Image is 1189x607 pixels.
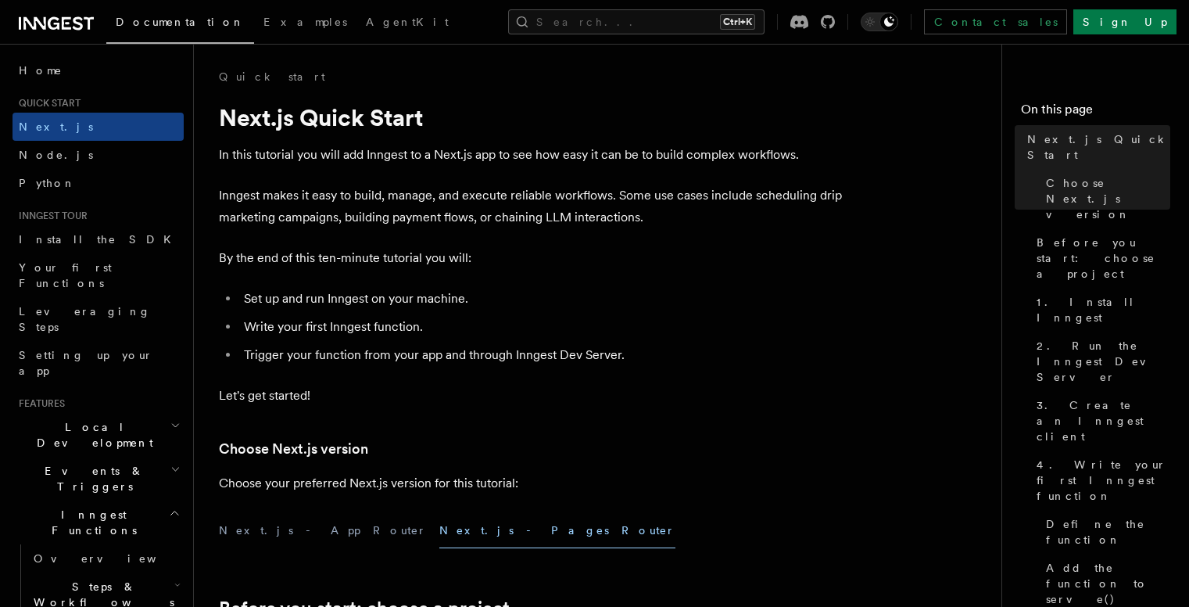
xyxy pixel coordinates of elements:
[1021,125,1170,169] a: Next.js Quick Start
[1030,391,1170,451] a: 3. Create an Inngest client
[1037,294,1170,325] span: 1. Install Inngest
[1021,100,1170,125] h4: On this page
[1037,338,1170,385] span: 2. Run the Inngest Dev Server
[219,385,844,407] p: Let's get started!
[924,9,1067,34] a: Contact sales
[1046,560,1170,607] span: Add the function to serve()
[13,501,184,544] button: Inngest Functions
[508,9,765,34] button: Search...Ctrl+K
[19,120,93,133] span: Next.js
[34,552,195,565] span: Overview
[106,5,254,44] a: Documentation
[13,210,88,222] span: Inngest tour
[263,16,347,28] span: Examples
[19,233,181,246] span: Install the SDK
[13,169,184,197] a: Python
[19,261,112,289] span: Your first Functions
[366,16,449,28] span: AgentKit
[1046,175,1170,222] span: Choose Next.js version
[27,544,184,573] a: Overview
[13,413,184,457] button: Local Development
[356,5,458,42] a: AgentKit
[19,305,151,333] span: Leveraging Steps
[439,513,675,548] button: Next.js - Pages Router
[239,288,844,310] li: Set up and run Inngest on your machine.
[13,56,184,84] a: Home
[1027,131,1170,163] span: Next.js Quick Start
[1037,235,1170,282] span: Before you start: choose a project
[720,14,755,30] kbd: Ctrl+K
[219,472,844,494] p: Choose your preferred Next.js version for this tutorial:
[13,141,184,169] a: Node.js
[219,103,844,131] h1: Next.js Quick Start
[13,507,169,538] span: Inngest Functions
[1037,397,1170,444] span: 3. Create an Inngest client
[13,341,184,385] a: Setting up your app
[13,397,65,410] span: Features
[19,149,93,161] span: Node.js
[13,97,81,110] span: Quick start
[13,297,184,341] a: Leveraging Steps
[13,457,184,501] button: Events & Triggers
[13,253,184,297] a: Your first Functions
[1030,228,1170,288] a: Before you start: choose a project
[1030,451,1170,510] a: 4. Write your first Inngest function
[19,63,63,78] span: Home
[19,177,76,189] span: Python
[239,344,844,366] li: Trigger your function from your app and through Inngest Dev Server.
[219,185,844,228] p: Inngest makes it easy to build, manage, and execute reliable workflows. Some use cases include sc...
[1073,9,1176,34] a: Sign Up
[1040,169,1170,228] a: Choose Next.js version
[13,113,184,141] a: Next.js
[1030,288,1170,332] a: 1. Install Inngest
[861,13,898,31] button: Toggle dark mode
[19,349,153,377] span: Setting up your app
[219,69,325,84] a: Quick start
[1040,510,1170,554] a: Define the function
[1037,457,1170,504] span: 4. Write your first Inngest function
[219,247,844,269] p: By the end of this ten-minute tutorial you will:
[1046,516,1170,548] span: Define the function
[13,463,170,494] span: Events & Triggers
[219,144,844,166] p: In this tutorial you will add Inngest to a Next.js app to see how easy it can be to build complex...
[116,16,245,28] span: Documentation
[13,225,184,253] a: Install the SDK
[239,316,844,338] li: Write your first Inngest function.
[254,5,356,42] a: Examples
[13,419,170,451] span: Local Development
[219,438,368,460] a: Choose Next.js version
[1030,332,1170,391] a: 2. Run the Inngest Dev Server
[219,513,427,548] button: Next.js - App Router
